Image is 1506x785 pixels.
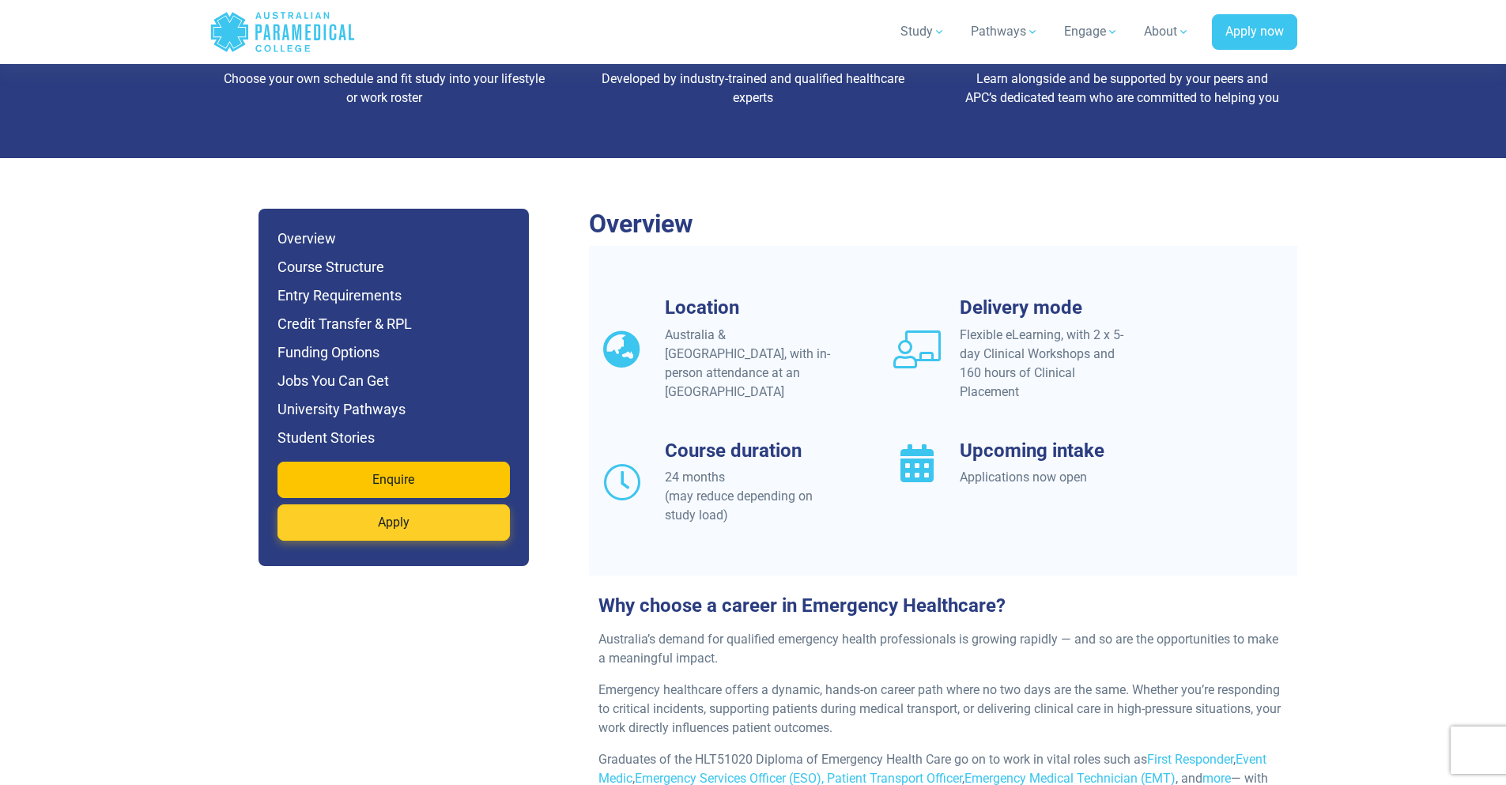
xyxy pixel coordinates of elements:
[277,504,510,541] a: Apply
[665,440,836,462] h3: Course duration
[222,70,547,108] p: Choose your own schedule and fit study into your lifestyle or work roster
[891,9,955,54] a: Study
[598,630,1288,668] p: Australia’s demand for qualified emergency health professionals is growing rapidly — and so are t...
[665,296,836,319] h3: Location
[277,370,510,392] h6: Jobs You Can Get
[277,285,510,307] h6: Entry Requirements
[1212,14,1297,51] a: Apply now
[960,326,1131,402] div: Flexible eLearning, with 2 x 5-day Clinical Workshops and 160 hours of Clinical Placement
[960,468,1131,487] div: Applications now open
[1147,752,1233,767] a: First Responder
[598,681,1288,738] p: Emergency healthcare offers a dynamic, hands-on career path where no two days are the same. Wheth...
[961,9,1048,54] a: Pathways
[591,70,915,108] p: Developed by industry-trained and qualified healthcare experts
[1055,9,1128,54] a: Engage
[277,228,510,250] h6: Overview
[665,326,836,402] div: Australia & [GEOGRAPHIC_DATA], with in-person attendance at an [GEOGRAPHIC_DATA]
[277,462,510,498] a: Enquire
[589,594,1297,617] h3: Why choose a career in Emergency Healthcare?
[960,296,1131,319] h3: Delivery mode
[277,398,510,421] h6: University Pathways
[665,468,836,525] div: 24 months (may reduce depending on study load)
[277,256,510,278] h6: Course Structure
[1134,9,1199,54] a: About
[277,313,510,335] h6: Credit Transfer & RPL
[209,6,356,58] a: Australian Paramedical College
[277,427,510,449] h6: Student Stories
[589,209,1297,239] h2: Overview
[960,440,1131,462] h3: Upcoming intake
[960,70,1285,108] p: Learn alongside and be supported by your peers and APC’s dedicated team who are committed to help...
[277,342,510,364] h6: Funding Options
